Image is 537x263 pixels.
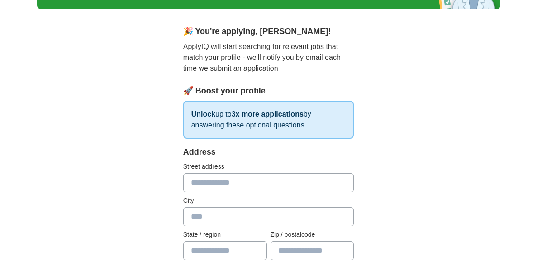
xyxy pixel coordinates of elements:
strong: 3x more applications [232,110,304,118]
div: 🚀 Boost your profile [183,85,354,97]
p: ApplyIQ will start searching for relevant jobs that match your profile - we'll notify you by emai... [183,41,354,74]
div: 🎉 You're applying , [PERSON_NAME] ! [183,25,354,38]
p: up to by answering these optional questions [183,101,354,139]
label: Street address [183,162,354,171]
label: State / region [183,230,267,239]
label: City [183,196,354,205]
strong: Unlock [191,110,215,118]
label: Zip / postalcode [271,230,354,239]
div: Address [183,146,354,158]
